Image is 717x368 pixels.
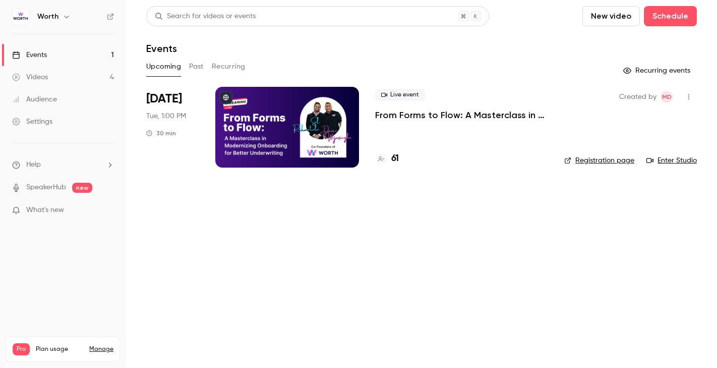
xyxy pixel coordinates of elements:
a: Manage [89,345,113,353]
div: Audience [12,94,57,104]
span: What's new [26,205,64,216]
img: Worth [13,9,29,25]
a: Registration page [564,155,634,166]
button: Recurring [212,59,246,75]
span: MD [662,91,672,103]
button: Upcoming [146,59,181,75]
a: 61 [375,152,399,166]
div: Events [12,50,47,60]
span: Help [26,160,41,170]
h1: Events [146,42,177,55]
a: From Forms to Flow: A Masterclass in Modernizing Onboarding for Better Underwriting [375,109,548,121]
span: Marilena De Niear [661,91,673,103]
div: 30 min [146,129,176,137]
div: Settings [12,117,52,127]
span: Created by [619,91,656,103]
h4: 61 [391,152,399,166]
a: SpeakerHub [26,182,66,193]
a: Enter Studio [646,155,697,166]
div: Videos [12,72,48,82]
span: [DATE] [146,91,182,107]
button: Past [189,59,204,75]
span: new [72,183,92,193]
div: Search for videos or events [155,11,256,22]
span: Tue, 1:00 PM [146,111,186,121]
h6: Worth [37,12,58,22]
button: Schedule [644,6,697,26]
span: Plan usage [36,345,83,353]
button: Recurring events [619,63,697,79]
span: Live event [375,89,425,101]
button: New video [582,6,640,26]
div: Sep 23 Tue, 1:00 PM (America/New York) [146,87,199,168]
span: Pro [13,343,30,355]
li: help-dropdown-opener [12,160,114,170]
